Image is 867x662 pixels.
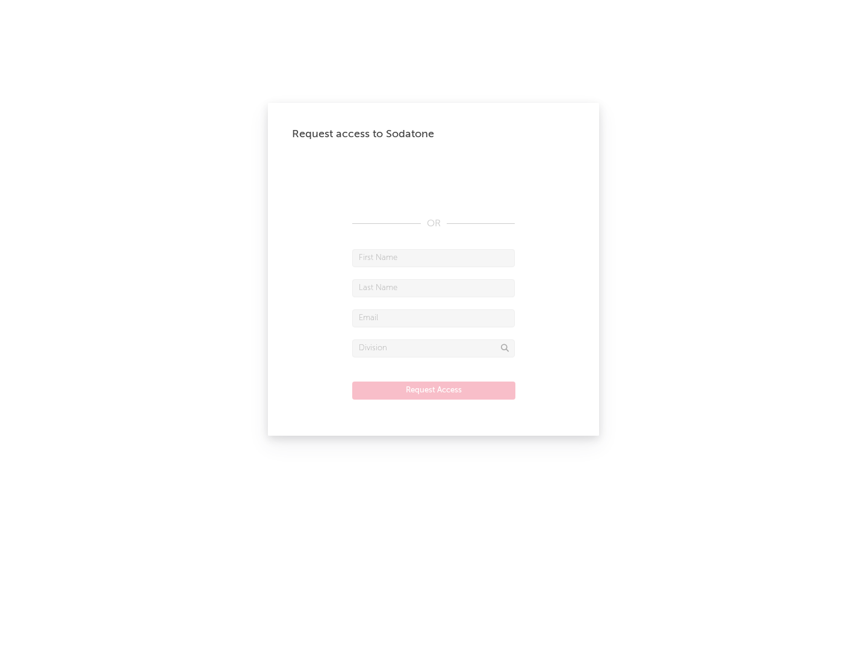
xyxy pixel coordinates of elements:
input: First Name [352,249,515,267]
div: Request access to Sodatone [292,127,575,141]
input: Email [352,309,515,327]
input: Last Name [352,279,515,297]
input: Division [352,339,515,357]
button: Request Access [352,382,515,400]
div: OR [352,217,515,231]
